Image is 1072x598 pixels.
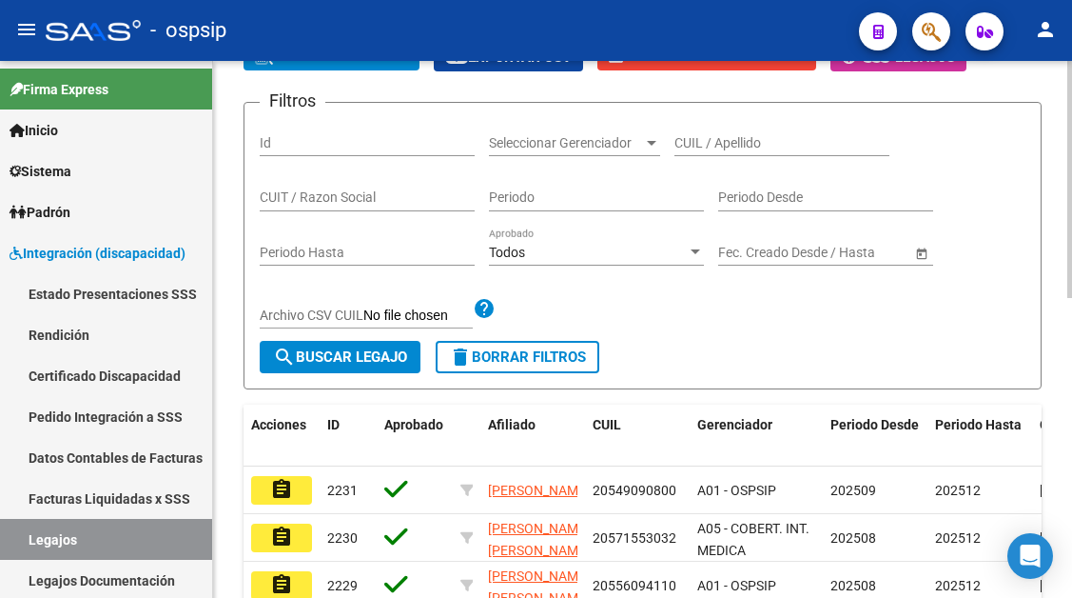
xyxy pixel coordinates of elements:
span: 202512 [935,483,981,498]
datatable-header-cell: Gerenciador [690,405,823,468]
span: A01 - OSPSIP [697,578,776,593]
datatable-header-cell: Acciones [244,405,320,468]
span: Aprobado [384,417,443,432]
span: [PERSON_NAME] [PERSON_NAME] SANTIAGO [488,521,590,580]
datatable-header-cell: CUIL [585,405,690,468]
mat-icon: assignment [270,478,293,501]
span: Todos [489,245,525,260]
span: Exportar CSV [445,49,572,66]
span: Buscar Legajo [273,349,407,366]
span: 20556094110 [593,578,676,593]
span: 2231 [327,483,358,498]
span: 202512 [935,530,981,546]
span: Acciones [251,417,306,432]
button: Borrar Filtros [436,341,599,373]
span: Integración (discapacidad) [10,243,185,264]
mat-icon: assignment [270,526,293,548]
button: Open calendar [911,243,931,263]
input: Fecha fin [804,245,897,261]
span: Periodo Desde [830,417,919,432]
h3: Filtros [260,88,325,114]
span: A01 - OSPSIP [697,483,776,498]
datatable-header-cell: Periodo Hasta [927,405,1032,468]
span: [PERSON_NAME] [488,483,590,498]
span: 20571553032 [593,530,676,546]
span: 202512 [935,578,981,593]
datatable-header-cell: Aprobado [377,405,453,468]
mat-icon: help [473,297,496,320]
span: Padrón [10,202,70,223]
span: Archivo CSV CUIL [260,308,363,323]
span: 202508 [830,530,876,546]
span: Seleccionar Gerenciador [489,135,643,151]
span: 2230 [327,530,358,546]
mat-icon: search [273,346,296,369]
span: A05 - COBERT. INT. MEDICA [697,521,809,558]
datatable-header-cell: Periodo Desde [823,405,927,468]
span: 202508 [830,578,876,593]
span: 2229 [327,578,358,593]
span: Periodo Hasta [935,417,1022,432]
span: 20549090800 [593,483,676,498]
span: ID [327,417,340,432]
span: - ospsip [150,10,226,51]
datatable-header-cell: ID [320,405,377,468]
mat-icon: menu [15,18,38,41]
datatable-header-cell: Afiliado [480,405,585,468]
span: 202509 [830,483,876,498]
span: Firma Express [10,79,108,100]
span: Sistema [10,161,71,182]
span: Gerenciador [697,417,772,432]
mat-icon: assignment [270,573,293,596]
input: Fecha inicio [718,245,788,261]
input: Archivo CSV CUIL [363,308,473,325]
div: Open Intercom Messenger [1007,533,1053,579]
span: Inicio [10,120,58,141]
span: Borrar Filtros [449,349,586,366]
span: CUIL [593,417,621,432]
button: Buscar Legajo [260,341,420,373]
mat-icon: delete [449,346,472,369]
span: Afiliado [488,417,536,432]
mat-icon: person [1034,18,1057,41]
